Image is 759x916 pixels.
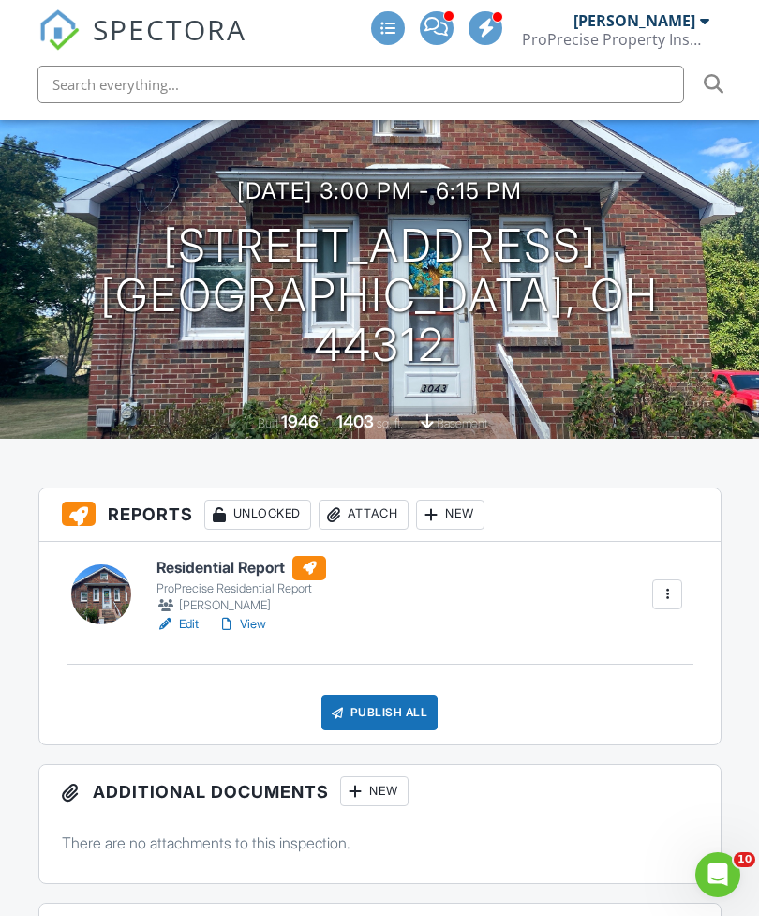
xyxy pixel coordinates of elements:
[321,695,439,730] div: Publish All
[377,416,403,430] span: sq. ft.
[39,765,721,818] h3: Additional Documents
[62,833,698,853] p: There are no attachments to this inspection.
[437,416,487,430] span: basement
[204,500,311,530] div: Unlocked
[695,852,740,897] iframe: Intercom live chat
[37,66,684,103] input: Search everything...
[156,581,326,596] div: ProPrecise Residential Report
[38,25,246,65] a: SPECTORA
[30,221,729,369] h1: [STREET_ADDRESS] [GEOGRAPHIC_DATA], OH 44312
[258,416,278,430] span: Built
[522,30,709,49] div: ProPrecise Property Inspections LLC.
[734,852,755,867] span: 10
[156,556,326,616] a: Residential Report ProPrecise Residential Report [PERSON_NAME]
[340,776,409,806] div: New
[573,11,695,30] div: [PERSON_NAME]
[93,9,246,49] span: SPECTORA
[156,556,326,580] h6: Residential Report
[336,412,374,431] div: 1403
[39,488,721,542] h3: Reports
[237,178,522,203] h3: [DATE] 3:00 pm - 6:15 pm
[281,412,319,431] div: 1946
[38,9,80,51] img: The Best Home Inspection Software - Spectora
[416,500,484,530] div: New
[156,596,326,615] div: [PERSON_NAME]
[217,615,266,634] a: View
[319,500,409,530] div: Attach
[156,615,199,634] a: Edit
